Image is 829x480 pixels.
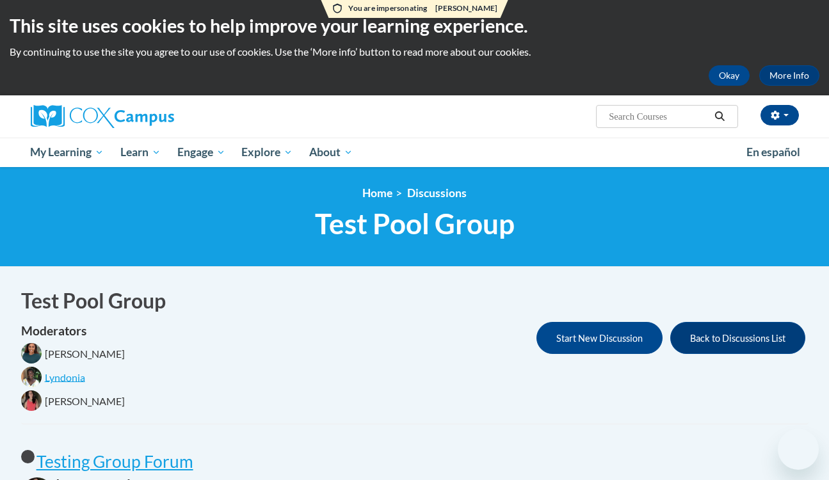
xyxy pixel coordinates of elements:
[21,390,42,411] img: Lia Mastrella
[10,13,819,38] h2: This site uses cookies to help improve your learning experience.
[536,322,663,354] button: Start New Discussion
[21,371,85,383] a: LyndoniaLyndonia
[301,138,361,167] a: About
[22,138,113,167] a: My Learning
[761,105,799,125] button: Account Settings
[709,65,750,86] button: Okay
[21,367,42,387] img: Lyndonia
[45,394,125,406] span: [PERSON_NAME]
[362,186,392,200] a: Home
[36,451,193,472] a: Testing Group Forum
[241,145,293,160] span: Explore
[31,105,274,128] a: Cox Campus
[21,322,125,340] h4: Moderators
[778,429,819,470] iframe: Button to launch messaging window
[608,109,710,124] input: Search Courses
[21,343,42,364] img: Shonta Lyons
[120,145,161,160] span: Learn
[45,347,125,359] span: [PERSON_NAME]
[177,145,225,160] span: Engage
[670,322,805,354] button: Back to Discussions List
[45,371,85,383] span: Lyndonia
[746,145,800,159] span: En español
[309,145,353,160] span: About
[710,109,729,124] button: Search
[315,207,515,241] span: Test Pool Group
[31,105,174,128] img: Cox Campus
[759,65,819,86] a: More Info
[233,138,301,167] a: Explore
[10,45,819,59] p: By continuing to use the site you agree to our use of cookies. Use the ‘More info’ button to read...
[407,186,467,200] span: Discussions
[12,138,818,167] div: Main menu
[169,138,234,167] a: Engage
[21,287,809,316] h1: Test Pool Group
[738,139,809,166] a: En español
[112,138,169,167] a: Learn
[30,145,104,160] span: My Learning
